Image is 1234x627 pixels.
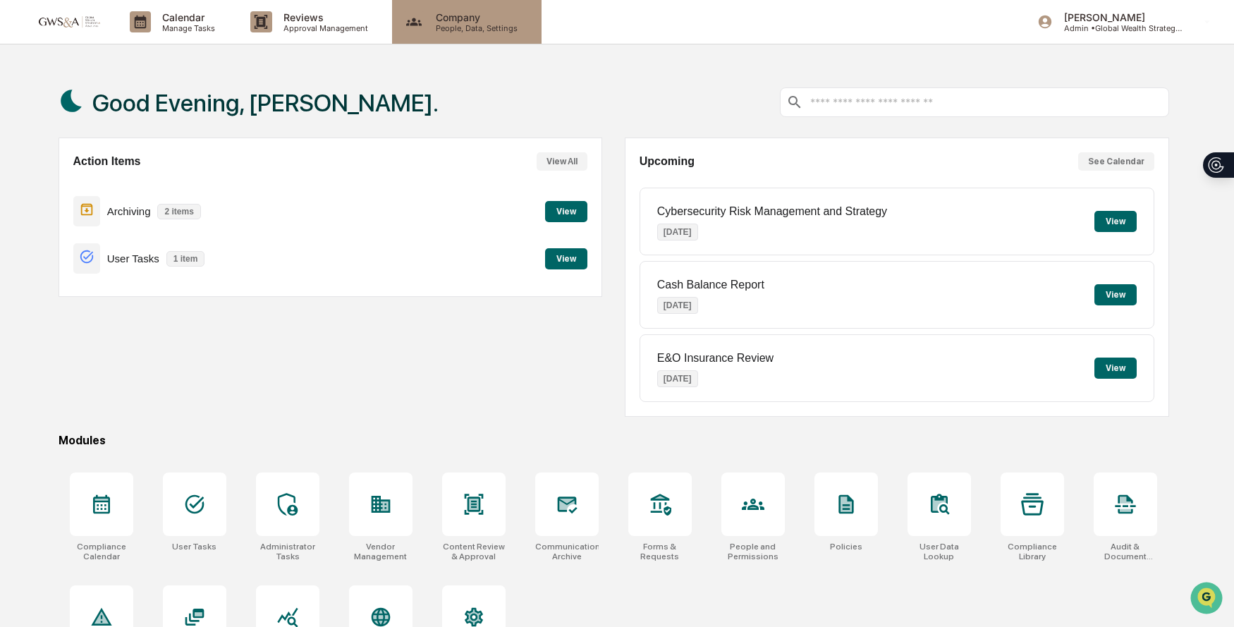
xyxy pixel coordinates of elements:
[107,252,159,264] p: User Tasks
[151,23,222,33] p: Manage Tasks
[14,108,39,133] img: 1746055101610-c473b297-6a78-478c-a979-82029cc54cd1
[157,204,200,219] p: 2 items
[1094,284,1137,305] button: View
[657,279,764,291] p: Cash Balance Report
[349,542,413,561] div: Vendor Management
[424,23,525,33] p: People, Data, Settings
[240,112,257,129] button: Start new chat
[97,172,181,197] a: 🗄️Attestations
[151,11,222,23] p: Calendar
[1094,358,1137,379] button: View
[657,370,698,387] p: [DATE]
[73,155,141,168] h2: Action Items
[166,251,205,267] p: 1 item
[28,178,91,192] span: Preclearance
[256,542,319,561] div: Administrator Tasks
[48,122,178,133] div: We're available if you need us!
[272,11,375,23] p: Reviews
[1078,152,1154,171] button: See Calendar
[8,199,94,224] a: 🔎Data Lookup
[657,224,698,241] p: [DATE]
[14,206,25,217] div: 🔎
[545,251,587,264] a: View
[545,204,587,217] a: View
[59,434,1169,447] div: Modules
[424,11,525,23] p: Company
[830,542,862,552] div: Policies
[908,542,971,561] div: User Data Lookup
[140,239,171,250] span: Pylon
[657,352,774,365] p: E&O Insurance Review
[116,178,175,192] span: Attestations
[99,238,171,250] a: Powered byPylon
[107,205,151,217] p: Archiving
[640,155,695,168] h2: Upcoming
[272,23,375,33] p: Approval Management
[1053,23,1184,33] p: Admin • Global Wealth Strategies Associates
[1001,542,1064,561] div: Compliance Library
[102,179,114,190] div: 🗄️
[721,542,785,561] div: People and Permissions
[657,297,698,314] p: [DATE]
[1189,580,1227,619] iframe: Open customer support
[535,542,599,561] div: Communications Archive
[545,248,587,269] button: View
[34,15,102,28] img: logo
[8,172,97,197] a: 🖐️Preclearance
[1094,542,1157,561] div: Audit & Document Logs
[657,205,887,218] p: Cybersecurity Risk Management and Strategy
[92,89,439,117] h1: Good Evening, [PERSON_NAME].
[1053,11,1184,23] p: [PERSON_NAME]
[1094,211,1137,232] button: View
[14,30,257,52] p: How can we help?
[545,201,587,222] button: View
[537,152,587,171] button: View All
[628,542,692,561] div: Forms & Requests
[442,542,506,561] div: Content Review & Approval
[70,542,133,561] div: Compliance Calendar
[28,205,89,219] span: Data Lookup
[48,108,231,122] div: Start new chat
[14,179,25,190] div: 🖐️
[172,542,216,552] div: User Tasks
